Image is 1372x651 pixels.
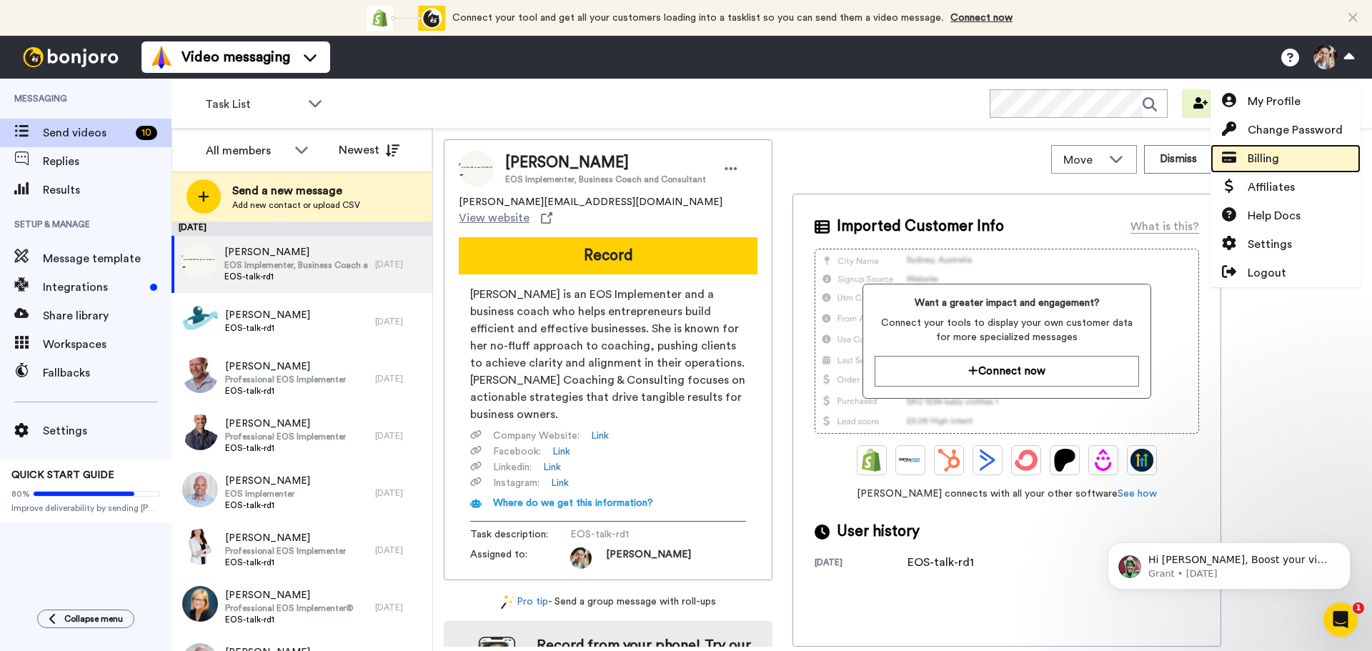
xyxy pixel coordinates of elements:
[815,557,908,571] div: [DATE]
[17,47,124,67] img: bj-logo-header-white.svg
[225,322,310,334] span: EOS-talk-rd1
[375,545,425,556] div: [DATE]
[11,470,114,480] span: QUICK START GUIDE
[225,602,354,614] span: Professional EOS Implementer®
[37,610,134,628] button: Collapse menu
[1144,145,1213,174] button: Dismiss
[182,586,218,622] img: df7f3353-fcae-4b87-af0f-474846ed4702.jpg
[225,531,346,545] span: [PERSON_NAME]
[505,174,706,185] span: EOS Implementer, Business Coach and Consultant
[225,374,346,385] span: Professional EOS Implementer
[459,151,494,187] img: Image of Tonya Petrozzi
[606,547,691,569] span: [PERSON_NAME]
[1092,449,1115,472] img: Drip
[908,554,979,571] div: EOS-talk-rd1
[62,55,247,68] p: Message from Grant, sent 3d ago
[43,279,144,296] span: Integrations
[43,250,171,267] span: Message template
[938,449,960,472] img: Hubspot
[470,547,570,569] span: Assigned to:
[225,614,354,625] span: EOS-talk-rd1
[459,209,552,227] a: View website
[501,595,514,610] img: magic-wand.svg
[1015,449,1038,472] img: ConvertKit
[1211,87,1361,116] a: My Profile
[470,286,746,423] span: [PERSON_NAME] is an EOS Implementer and a business coach who helps entrepreneurs build efficient ...
[182,414,218,450] img: 01846b7e-ecbf-4305-9780-1259def1c391.jpg
[43,364,171,382] span: Fallbacks
[136,126,157,140] div: 10
[976,449,999,472] img: ActiveCampaign
[225,588,354,602] span: [PERSON_NAME]
[1211,144,1361,173] a: Billing
[182,300,218,336] img: a4dec5f6-9b2b-4e10-977c-f1c0db22bb0d.jpg
[375,316,425,327] div: [DATE]
[551,476,569,490] a: Link
[493,498,653,508] span: Where do we get this information?
[225,359,346,374] span: [PERSON_NAME]
[570,547,592,569] img: 39af5b3e-1ee2-41bd-9cac-7f0ac9e3e6e1-1759853553.jpg
[493,429,580,443] span: Company Website :
[43,124,130,141] span: Send videos
[182,243,217,279] img: 51167cd6-97e0-472a-bd16-4b27875cb58c.png
[225,474,310,488] span: [PERSON_NAME]
[860,449,883,472] img: Shopify
[452,13,943,23] span: Connect your tool and get all your customers loading into a tasklist so you can send them a video...
[1211,259,1361,287] a: Logout
[43,422,171,439] span: Settings
[1211,173,1361,202] a: Affiliates
[182,47,290,67] span: Video messaging
[225,385,346,397] span: EOS-talk-rd1
[225,431,346,442] span: Professional EOS Implementer
[43,307,171,324] span: Share library
[225,557,346,568] span: EOS-talk-rd1
[493,444,541,459] span: Facebook :
[444,595,772,610] div: - Send a group message with roll-ups
[1118,489,1157,499] a: See how
[375,487,425,499] div: [DATE]
[328,136,410,164] button: Newest
[875,356,1138,387] button: Connect now
[591,429,609,443] a: Link
[171,222,432,236] div: [DATE]
[224,271,368,282] span: EOS-talk-rd1
[225,417,346,431] span: [PERSON_NAME]
[837,216,1004,237] span: Imported Customer Info
[1211,230,1361,259] a: Settings
[459,237,757,274] button: Record
[470,527,570,542] span: Task description :
[182,472,218,507] img: 87d53c5d-6624-4180-8e5e-d444902258ea.jpg
[837,521,920,542] span: User history
[225,442,346,454] span: EOS-talk-rd1
[64,613,123,625] span: Collapse menu
[224,245,368,259] span: [PERSON_NAME]
[875,296,1138,310] span: Want a greater impact and engagement?
[43,153,171,170] span: Replies
[459,195,722,209] span: [PERSON_NAME][EMAIL_ADDRESS][DOMAIN_NAME]
[150,46,173,69] img: vm-color.svg
[1248,207,1301,224] span: Help Docs
[232,199,360,211] span: Add new contact or upload CSV
[43,336,171,353] span: Workspaces
[1211,116,1361,144] a: Change Password
[205,96,301,113] span: Task List
[232,182,360,199] span: Send a new message
[375,259,425,270] div: [DATE]
[62,41,245,181] span: Hi [PERSON_NAME], Boost your view rates with automatic re-sends of unviewed messages! We've just ...
[225,488,310,500] span: EOS Implementer
[552,444,570,459] a: Link
[459,209,530,227] span: View website
[375,373,425,384] div: [DATE]
[899,449,922,472] img: Ontraport
[182,529,218,565] img: 18f93641-afd9-45ed-8c64-9c0a5f9c208b.jpg
[206,142,287,159] div: All members
[225,545,346,557] span: Professional EOS Implementer
[1248,179,1295,196] span: Affiliates
[375,602,425,613] div: [DATE]
[225,308,310,322] span: [PERSON_NAME]
[1182,89,1252,118] button: Invite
